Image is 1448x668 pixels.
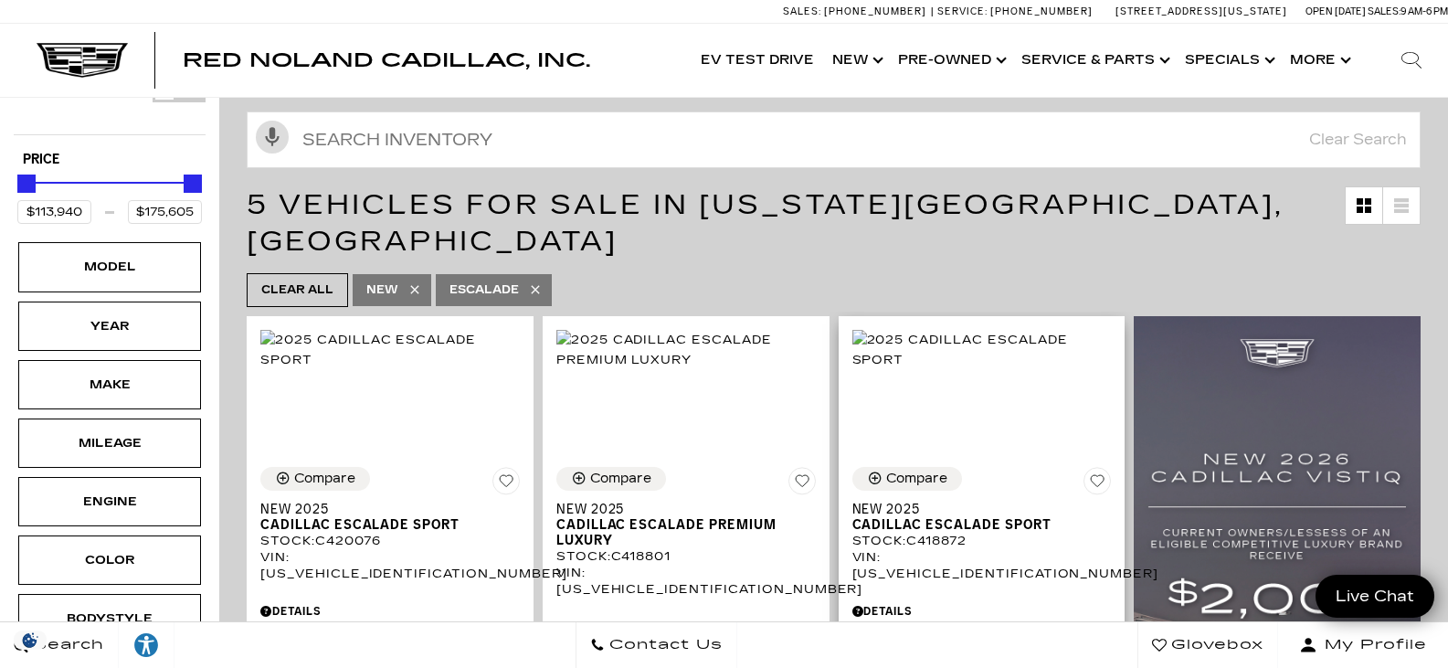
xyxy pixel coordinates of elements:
a: Red Noland Cadillac, Inc. [183,51,590,69]
a: Contact Us [576,622,737,668]
span: Live Chat [1326,586,1423,607]
button: Save Vehicle [788,467,816,502]
img: 2025 Cadillac Escalade Sport [260,330,520,370]
section: Click to Open Cookie Consent Modal [9,631,51,650]
a: Glovebox [1137,622,1278,668]
img: Cadillac Dark Logo with Cadillac White Text [37,43,128,78]
span: Service: [937,5,988,17]
div: EngineEngine [18,477,201,526]
span: New 2025 [852,502,1098,517]
a: Live Chat [1316,575,1434,618]
span: Cadillac Escalade Sport [260,517,506,533]
input: Minimum [17,200,91,224]
span: Cadillac Escalade Sport [852,517,1098,533]
div: ModelModel [18,242,201,292]
div: Pricing Details - New 2025 Cadillac Escalade Sport [852,603,1112,620]
img: 2025 Cadillac Escalade Premium Luxury [556,330,816,370]
div: Bodystyle [64,609,155,629]
div: MakeMake [18,360,201,409]
div: Minimum Price [17,175,36,193]
span: Contact Us [605,632,723,658]
div: VIN: [US_VEHICLE_IDENTIFICATION_NUMBER] [556,565,816,598]
a: New 2025Cadillac Escalade Sport [260,502,520,533]
div: Stock : C420076 [260,533,520,549]
div: Pricing Details - New 2025 Cadillac Escalade Premium Luxury [556,619,816,635]
div: MileageMileage [18,419,201,468]
button: Compare Vehicle [260,467,370,491]
span: Red Noland Cadillac, Inc. [183,49,590,71]
div: Compare [886,471,947,487]
div: Stock : C418801 [556,548,816,565]
span: Sales: [1368,5,1400,17]
input: Maximum [128,200,202,224]
div: Year [64,316,155,336]
span: 9 AM-6 PM [1400,5,1448,17]
div: YearYear [18,302,201,351]
div: Stock : C418872 [852,533,1112,549]
div: Make [64,375,155,395]
span: My Profile [1317,632,1427,658]
a: [STREET_ADDRESS][US_STATE] [1115,5,1287,17]
img: 2025 Cadillac Escalade Sport [852,330,1112,370]
div: Pricing Details - New 2025 Cadillac Escalade Sport [260,603,520,620]
input: Search Inventory [247,111,1421,168]
a: Pre-Owned [889,24,1012,97]
div: VIN: [US_VEHICLE_IDENTIFICATION_NUMBER] [260,549,520,582]
button: Save Vehicle [1083,467,1111,502]
div: ColorColor [18,535,201,585]
span: [PHONE_NUMBER] [824,5,926,17]
a: Service: [PHONE_NUMBER] [931,6,1097,16]
button: More [1281,24,1357,97]
div: Explore your accessibility options [119,631,174,659]
span: New 2025 [260,502,506,517]
div: Search [1375,24,1448,97]
a: New 2025Cadillac Escalade Sport [852,502,1112,533]
a: EV Test Drive [692,24,823,97]
div: Engine [64,492,155,512]
button: Open user profile menu [1278,622,1448,668]
span: Glovebox [1167,632,1263,658]
button: Compare Vehicle [556,467,666,491]
div: Model [64,257,155,277]
span: 5 Vehicles for Sale in [US_STATE][GEOGRAPHIC_DATA], [GEOGRAPHIC_DATA] [247,188,1284,258]
span: Escalade [449,279,519,302]
span: [PHONE_NUMBER] [990,5,1093,17]
span: Clear All [261,279,333,302]
div: Compare [590,471,651,487]
div: Maximum Price [184,175,202,193]
a: Explore your accessibility options [119,622,174,668]
span: Search [28,632,104,658]
img: Opt-Out Icon [9,631,51,650]
a: Service & Parts [1012,24,1176,97]
div: Price [17,168,202,224]
span: Open [DATE] [1305,5,1366,17]
span: Cadillac Escalade Premium Luxury [556,517,802,548]
svg: Click to toggle on voice search [256,121,289,154]
a: Sales: [PHONE_NUMBER] [783,6,931,16]
div: BodystyleBodystyle [18,594,201,643]
a: Specials [1176,24,1281,97]
span: New 2025 [556,502,802,517]
h5: Price [23,152,196,168]
div: Color [64,550,155,570]
div: Compare [294,471,355,487]
span: New [366,279,398,302]
div: VIN: [US_VEHICLE_IDENTIFICATION_NUMBER] [852,549,1112,582]
div: Mileage [64,433,155,453]
a: Grid View [1346,187,1382,224]
a: New [823,24,889,97]
button: Save Vehicle [492,467,520,502]
a: New 2025Cadillac Escalade Premium Luxury [556,502,816,548]
span: Sales: [783,5,821,17]
button: Compare Vehicle [852,467,962,491]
